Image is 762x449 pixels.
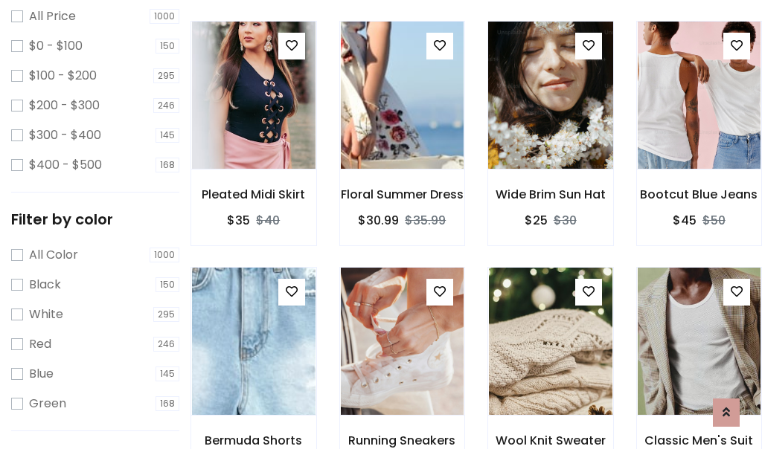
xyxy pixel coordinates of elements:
[156,39,179,54] span: 150
[153,307,179,322] span: 295
[156,128,179,143] span: 145
[153,98,179,113] span: 246
[488,433,613,448] h6: Wool Knit Sweater
[358,213,399,227] h6: $30.99
[702,212,726,229] del: $50
[525,213,548,227] h6: $25
[405,212,446,229] del: $35.99
[153,337,179,352] span: 246
[637,433,762,448] h6: Classic Men's Suit
[29,335,51,353] label: Red
[29,276,61,294] label: Black
[488,187,613,201] h6: Wide Brim Sun Hat
[150,9,179,24] span: 1000
[29,67,97,85] label: $100 - $200
[153,68,179,83] span: 295
[29,126,101,144] label: $300 - $400
[29,365,54,383] label: Blue
[29,246,78,264] label: All Color
[191,187,316,201] h6: Pleated Midi Skirt
[156,277,179,292] span: 150
[29,37,83,55] label: $0 - $100
[340,187,465,201] h6: Floral Summer Dress
[29,7,76,25] label: All Price
[673,213,697,227] h6: $45
[150,248,179,262] span: 1000
[554,212,577,229] del: $30
[227,213,250,227] h6: $35
[191,433,316,448] h6: Bermuda Shorts
[156,366,179,381] span: 145
[29,156,102,174] label: $400 - $500
[156,158,179,172] span: 168
[637,187,762,201] h6: Bootcut Blue Jeans
[340,433,465,448] h6: Running Sneakers
[29,97,100,114] label: $200 - $300
[29,306,63,323] label: White
[156,396,179,411] span: 168
[11,210,179,228] h5: Filter by color
[256,212,280,229] del: $40
[29,395,66,413] label: Green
